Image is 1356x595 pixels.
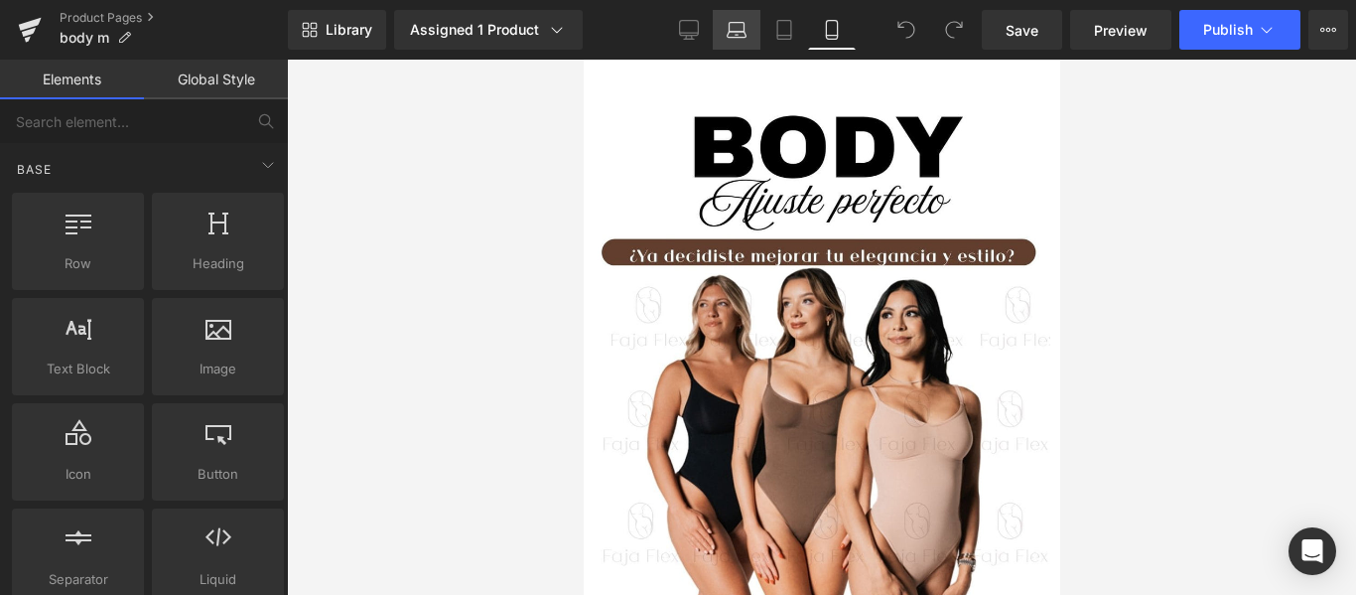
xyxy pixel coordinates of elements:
[713,10,760,50] a: Laptop
[18,359,138,379] span: Text Block
[1094,20,1148,41] span: Preview
[18,253,138,274] span: Row
[760,10,808,50] a: Tablet
[60,10,288,26] a: Product Pages
[1006,20,1038,41] span: Save
[158,464,278,485] span: Button
[18,569,138,590] span: Separator
[10,38,467,586] img: Body Moldeador pagina withe
[144,60,288,99] a: Global Style
[665,10,713,50] a: Desktop
[288,10,386,50] a: New Library
[1288,527,1336,575] div: Open Intercom Messenger
[1203,22,1253,38] span: Publish
[934,10,974,50] button: Redo
[18,464,138,485] span: Icon
[1179,10,1300,50] button: Publish
[60,30,109,46] span: body m
[158,569,278,590] span: Liquid
[808,10,856,50] a: Mobile
[1308,10,1348,50] button: More
[15,160,54,179] span: Base
[886,10,926,50] button: Undo
[410,20,567,40] div: Assigned 1 Product
[326,21,372,39] span: Library
[158,253,278,274] span: Heading
[1070,10,1171,50] a: Preview
[158,359,278,379] span: Image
